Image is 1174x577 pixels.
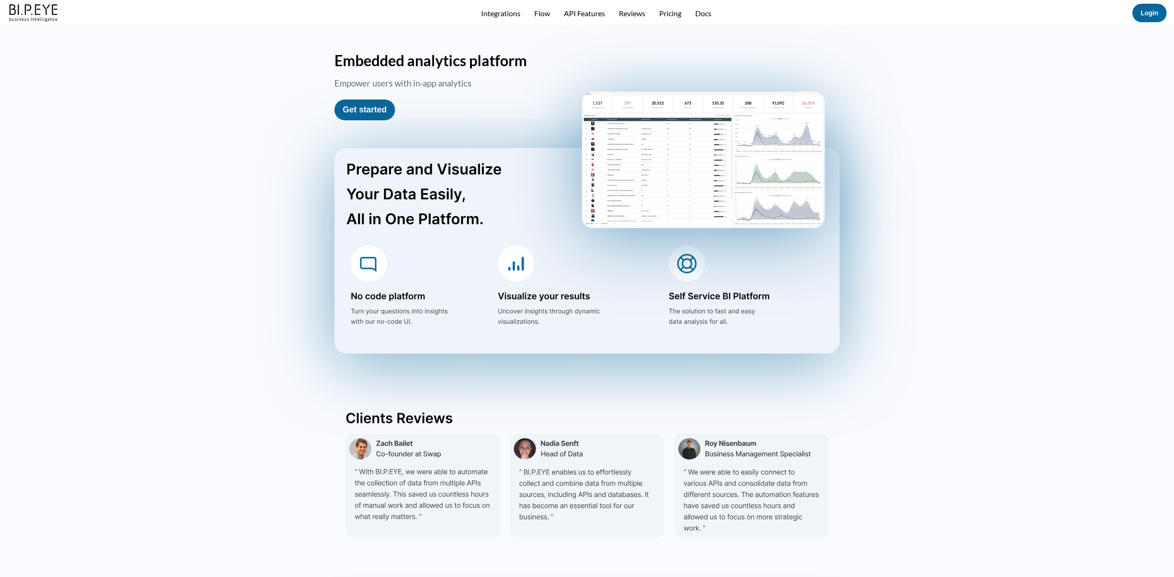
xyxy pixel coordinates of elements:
[7,2,61,23] img: bipeye-logo
[619,9,645,18] a: Reviews
[334,99,395,120] button: Get started
[343,105,387,114] a: Get started
[582,92,825,228] img: homePageScreen2.png
[695,9,711,18] a: Docs
[659,9,681,18] a: Pricing
[346,412,828,537] img: reviews.svg
[564,9,605,18] a: API Features
[481,9,520,18] a: Integrations
[534,9,550,18] a: Flow
[1132,4,1167,22] button: Login
[334,51,840,69] h1: Embedded analytics platform
[334,78,577,91] h3: Empower users with in-app analytics
[1141,9,1158,17] a: Login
